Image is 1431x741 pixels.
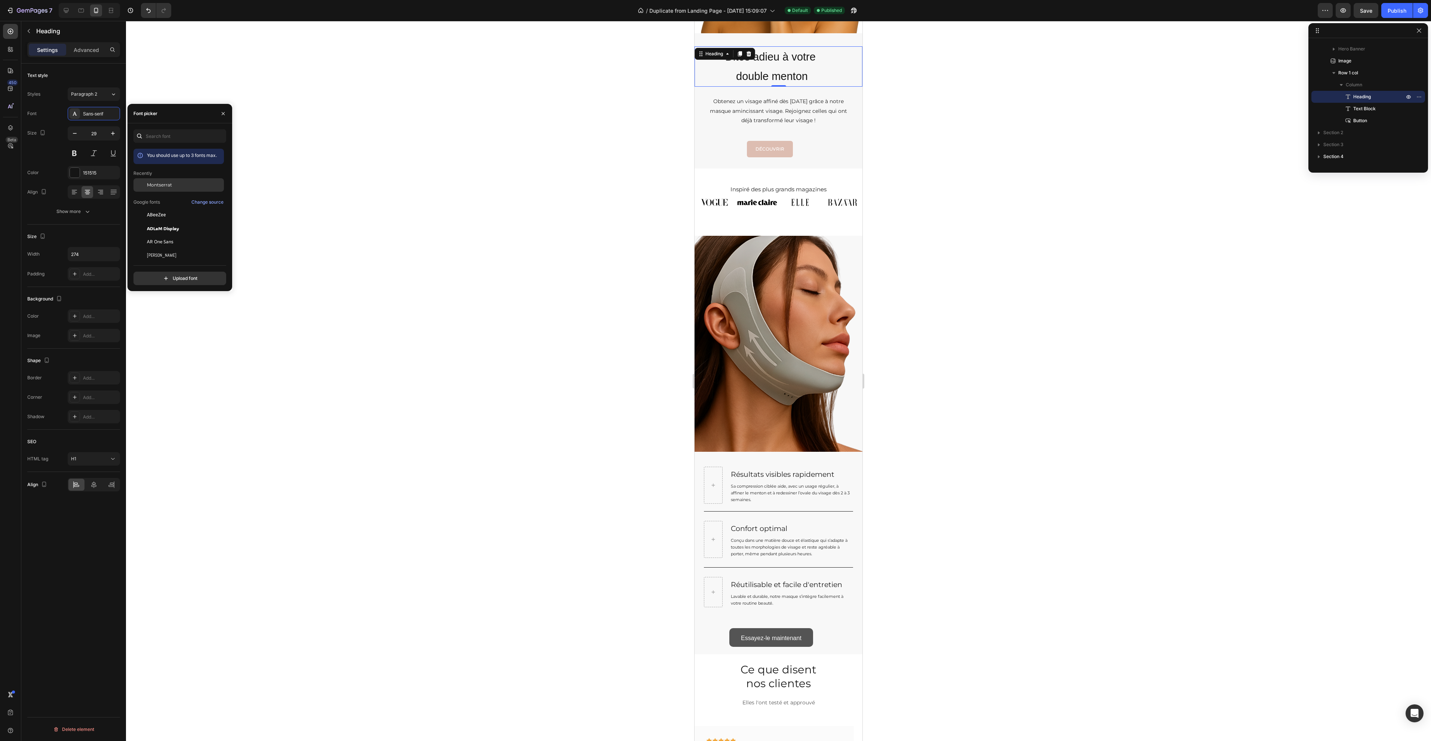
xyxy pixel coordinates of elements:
div: HTML tag [27,456,48,462]
div: Image [27,332,40,339]
input: Search font [133,129,226,143]
button: Show more [27,205,120,218]
span: [PERSON_NAME] [147,252,176,259]
div: SEO [27,438,36,445]
div: Add... [83,313,118,320]
span: Row 1 col [1338,69,1358,77]
span: Duplicate from Landing Page - [DATE] 15:09:07 [649,7,767,15]
div: Size [27,128,47,138]
p: Heading [36,27,117,35]
span: Image [1338,57,1351,65]
span: AR One Sans [147,238,173,245]
span: You should use up to 3 fonts max. [147,152,217,158]
p: Google fonts [133,199,160,206]
div: Background [27,294,64,304]
span: H1 [71,456,76,461]
div: Align [27,187,48,197]
div: Add... [83,394,118,401]
input: Auto [68,247,120,261]
iframe: Design area [695,21,862,741]
div: Border [27,374,42,381]
span: Paragraph 2 [71,91,97,98]
p: Recently [133,170,152,177]
span: Montserrat [147,182,172,188]
p: Advanced [74,46,99,54]
button: Save [1354,3,1378,18]
div: Publish [1388,7,1406,15]
button: Delete element [27,723,120,735]
div: Color [27,313,39,319]
button: 7 [3,3,56,18]
span: Button [1353,117,1367,124]
span: ABeeZee [147,212,166,218]
span: Published [821,7,842,14]
div: Undo/Redo [141,3,171,18]
span: Column [1346,81,1362,89]
div: Corner [27,394,42,401]
div: Delete element [53,725,94,734]
div: Add... [83,375,118,382]
span: Default [792,7,808,14]
div: Show more [56,208,91,215]
div: Text style [27,72,48,79]
div: Size [27,232,47,242]
div: Add... [83,271,118,278]
div: 450 [7,80,18,86]
span: / [646,7,648,15]
div: Add... [83,333,118,339]
div: 151515 [83,170,118,176]
p: 7 [49,6,52,15]
span: Hero Banner [1338,45,1365,53]
div: Font picker [133,110,157,117]
button: Change source [191,198,224,207]
div: Shadow [27,413,44,420]
span: Section 4 [1323,153,1344,160]
div: Beta [6,137,18,143]
div: Shape [27,356,51,366]
p: Settings [37,46,58,54]
div: Width [27,251,40,257]
span: Heading [1353,93,1371,101]
div: Sans-serif [83,111,118,117]
div: Add... [83,414,118,420]
div: Padding [27,271,44,277]
span: Section 3 [1323,141,1344,148]
button: H1 [68,452,120,466]
button: Paragraph 2 [68,87,120,101]
div: Upload font [162,275,197,282]
div: Color [27,169,39,176]
div: Align [27,480,49,490]
div: Open Intercom Messenger [1406,704,1424,722]
div: Styles [27,91,40,98]
button: Upload font [133,272,226,285]
button: Publish [1381,3,1413,18]
span: ADLaM Display [147,225,179,232]
div: Change source [191,199,224,206]
span: Text Block [1353,105,1376,112]
span: Section 2 [1323,129,1343,136]
span: Save [1360,7,1372,14]
div: Font [27,110,37,117]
